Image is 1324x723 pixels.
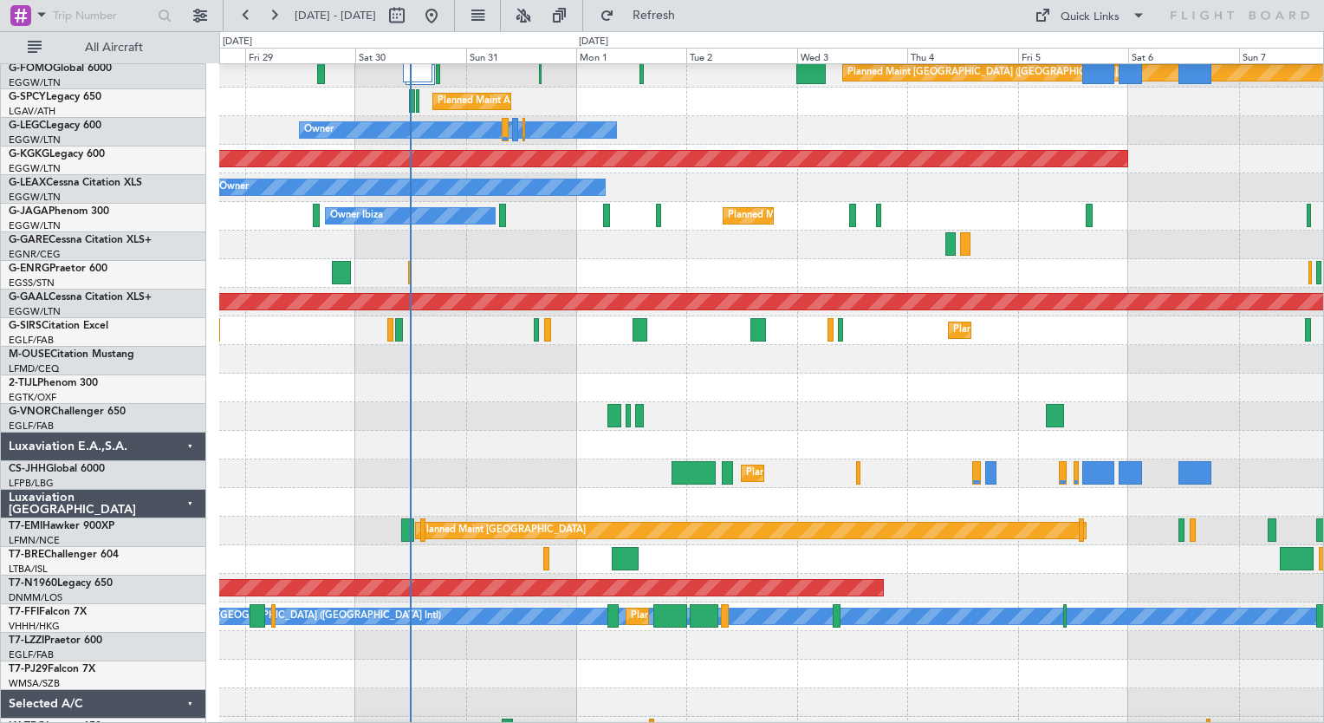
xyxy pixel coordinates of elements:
[9,550,119,560] a: T7-BREChallenger 604
[9,349,50,360] span: M-OUSE
[9,178,46,188] span: G-LEAX
[9,620,60,633] a: VHHH/HKG
[1061,9,1120,26] div: Quick Links
[579,35,608,49] div: [DATE]
[1128,48,1238,63] div: Sat 6
[139,603,441,629] div: [PERSON_NAME][GEOGRAPHIC_DATA] ([GEOGRAPHIC_DATA] Intl)
[9,362,59,375] a: LFMD/CEQ
[576,48,686,63] div: Mon 1
[295,8,376,23] span: [DATE] - [DATE]
[9,264,107,274] a: G-ENRGPraetor 600
[9,235,152,245] a: G-GARECessna Citation XLS+
[330,203,383,229] div: Owner Ibiza
[9,248,61,261] a: EGNR/CEG
[9,120,101,131] a: G-LEGCLegacy 600
[9,378,37,388] span: 2-TIJL
[9,149,49,160] span: G-KGKG
[9,219,61,232] a: EGGW/LTN
[9,264,49,274] span: G-ENRG
[9,464,46,474] span: CS-JHH
[9,521,42,531] span: T7-EMI
[19,34,188,62] button: All Aircraft
[9,378,98,388] a: 2-TIJLPhenom 300
[9,63,112,74] a: G-FOMOGlobal 6000
[9,391,56,404] a: EGTK/OXF
[9,206,109,217] a: G-JAGAPhenom 300
[9,92,46,102] span: G-SPCY
[466,48,576,63] div: Sun 31
[223,35,252,49] div: [DATE]
[9,349,134,360] a: M-OUSECitation Mustang
[9,292,152,303] a: G-GAALCessna Citation XLS+
[9,534,60,547] a: LFMN/NCE
[9,563,48,576] a: LTBA/ISL
[797,48,907,63] div: Wed 3
[746,460,1019,486] div: Planned Maint [GEOGRAPHIC_DATA] ([GEOGRAPHIC_DATA])
[9,120,46,131] span: G-LEGC
[9,235,49,245] span: G-GARE
[355,48,465,63] div: Sat 30
[9,477,54,490] a: LFPB/LBG
[245,48,355,63] div: Fri 29
[9,407,51,417] span: G-VNOR
[9,63,53,74] span: G-FOMO
[592,2,696,29] button: Refresh
[9,92,101,102] a: G-SPCYLegacy 650
[1018,48,1128,63] div: Fri 5
[9,305,61,318] a: EGGW/LTN
[9,664,95,674] a: T7-PJ29Falcon 7X
[9,334,54,347] a: EGLF/FAB
[9,76,61,89] a: EGGW/LTN
[304,117,334,143] div: Owner
[9,521,114,531] a: T7-EMIHawker 900XP
[9,206,49,217] span: G-JAGA
[219,174,249,200] div: Owner
[9,635,44,646] span: T7-LZZI
[9,464,105,474] a: CS-JHHGlobal 6000
[9,321,42,331] span: G-SIRS
[9,664,48,674] span: T7-PJ29
[438,88,637,114] div: Planned Maint Athens ([PERSON_NAME] Intl)
[9,648,54,661] a: EGLF/FAB
[9,134,61,147] a: EGGW/LTN
[9,607,39,617] span: T7-FFI
[953,317,1226,343] div: Planned Maint [GEOGRAPHIC_DATA] ([GEOGRAPHIC_DATA])
[9,578,113,589] a: T7-N1960Legacy 650
[9,105,55,118] a: LGAV/ATH
[9,407,126,417] a: G-VNORChallenger 650
[907,48,1017,63] div: Thu 4
[631,603,920,629] div: Planned Maint [GEOGRAPHIC_DATA] ([GEOGRAPHIC_DATA] Intl)
[420,518,586,544] div: Planned Maint [GEOGRAPHIC_DATA]
[45,42,183,54] span: All Aircraft
[847,60,1120,86] div: Planned Maint [GEOGRAPHIC_DATA] ([GEOGRAPHIC_DATA])
[9,550,44,560] span: T7-BRE
[53,3,153,29] input: Trip Number
[1026,2,1154,29] button: Quick Links
[9,635,102,646] a: T7-LZZIPraetor 600
[9,607,87,617] a: T7-FFIFalcon 7X
[728,203,1001,229] div: Planned Maint [GEOGRAPHIC_DATA] ([GEOGRAPHIC_DATA])
[9,591,62,604] a: DNMM/LOS
[9,277,55,290] a: EGSS/STN
[9,162,61,175] a: EGGW/LTN
[618,10,691,22] span: Refresh
[9,191,61,204] a: EGGW/LTN
[9,420,54,433] a: EGLF/FAB
[9,578,57,589] span: T7-N1960
[9,178,142,188] a: G-LEAXCessna Citation XLS
[9,321,108,331] a: G-SIRSCitation Excel
[9,677,60,690] a: WMSA/SZB
[9,149,105,160] a: G-KGKGLegacy 600
[9,292,49,303] span: G-GAAL
[686,48,796,63] div: Tue 2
